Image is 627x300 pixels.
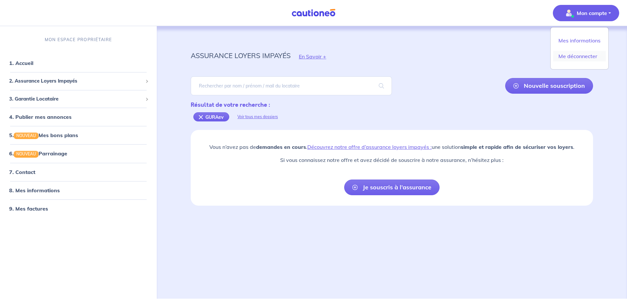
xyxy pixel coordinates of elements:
button: En Savoir + [291,47,334,66]
a: Me déconnecter [553,51,606,61]
div: 9. Mes factures [3,202,154,215]
div: illu_account_valid_menu.svgMon compte [550,27,609,70]
a: Nouvelle souscription [505,78,593,94]
div: 5.NOUVEAUMes bons plans [3,129,154,142]
a: Découvrez notre offre d’assurance loyers impayés : [307,144,432,150]
strong: demandes en cours [256,144,306,150]
div: 3. Garantie Locataire [3,93,154,105]
strong: simple et rapide afin de sécuriser vos loyers [461,144,573,150]
img: Cautioneo [289,9,338,17]
span: 2. Assurance Loyers Impayés [9,77,143,85]
input: Rechercher par nom / prénom / mail du locataire [191,76,392,95]
a: 1. Accueil [9,60,33,66]
a: Je souscris à l’assurance [344,180,440,195]
p: Si vous connaissez notre offre et avez décidé de souscrire à notre assurance, n’hésitez plus : [209,156,574,164]
p: assurance loyers impayés [191,50,291,61]
a: Mes informations [553,35,606,46]
a: 4. Publier mes annonces [9,114,72,120]
p: MON ESPACE PROPRIÉTAIRE [45,37,112,43]
p: Mon compte [577,9,607,17]
p: Vous n’avez pas de . une solution . [209,143,574,151]
div: 2. Assurance Loyers Impayés [3,75,154,87]
a: 5.NOUVEAUMes bons plans [9,132,78,138]
div: 7. Contact [3,165,154,178]
div: 4. Publier mes annonces [3,110,154,123]
div: Résultat de votre recherche : [191,101,286,109]
span: 3. Garantie Locataire [9,95,143,103]
div: 8. Mes informations [3,183,154,197]
div: GURAev [193,112,229,121]
div: Voir tous mes dossiers [229,109,286,125]
div: 6.NOUVEAUParrainage [3,147,154,160]
img: illu_account_valid_menu.svg [564,8,574,18]
button: illu_account_valid_menu.svgMon compte [553,5,619,21]
div: 1. Accueil [3,56,154,70]
a: 8. Mes informations [9,187,60,193]
a: 7. Contact [9,168,35,175]
a: 6.NOUVEAUParrainage [9,150,67,157]
span: search [371,77,392,95]
a: 9. Mes factures [9,205,48,212]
